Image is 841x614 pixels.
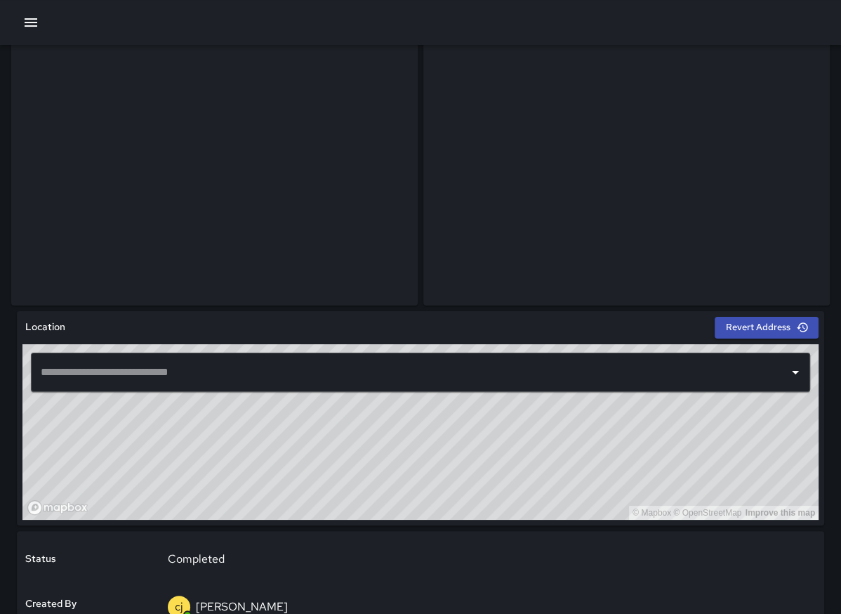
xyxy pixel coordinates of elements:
[786,362,805,382] button: Open
[196,599,288,614] p: [PERSON_NAME]
[25,551,56,567] h6: Status
[423,25,830,306] img: request_images%2Fce0392f0-851a-11f0-aa6f-ef6fc82dfe76
[25,320,65,335] h6: Location
[11,25,418,306] img: request_images%2Fcb963c70-851a-11f0-aa6f-ef6fc82dfe76
[168,551,806,568] p: Completed
[25,596,77,612] h6: Created By
[715,317,819,339] button: Revert Address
